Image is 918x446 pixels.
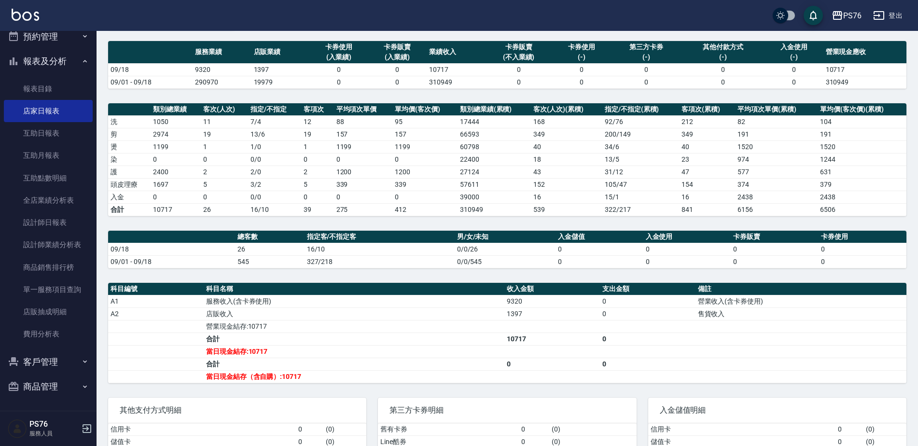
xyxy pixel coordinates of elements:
td: 0 [368,63,427,76]
td: 0 [151,153,201,166]
td: 1200 [334,166,393,178]
td: 27124 [458,166,531,178]
td: 310949 [823,76,906,88]
table: a dense table [108,283,906,383]
td: 9320 [193,63,251,76]
td: 6506 [818,203,906,216]
td: 合計 [204,358,504,370]
td: 0 [600,358,695,370]
div: (-) [684,52,762,62]
th: 卡券使用 [819,231,906,243]
a: 互助日報表 [4,122,93,144]
img: Logo [12,9,39,21]
td: 19979 [251,76,310,88]
td: 374 [735,178,818,191]
a: 單一服務項目查詢 [4,279,93,301]
td: 16/10 [248,203,301,216]
th: 平均項次單價 [334,103,393,116]
td: 10717 [427,63,485,76]
td: 0 [334,153,393,166]
td: 974 [735,153,818,166]
td: 168 [531,115,602,128]
td: 當日現金結存（含自購）:10717 [204,370,504,383]
td: A1 [108,295,204,307]
td: 0 [600,307,695,320]
td: 0 [819,255,906,268]
td: 燙 [108,140,151,153]
td: 2 [301,166,334,178]
th: 入金使用 [643,231,731,243]
td: 31 / 12 [602,166,679,178]
td: 16/10 [305,243,455,255]
button: 報表及分析 [4,49,93,74]
td: 染 [108,153,151,166]
td: 09/18 [108,243,235,255]
div: (-) [767,52,821,62]
a: 互助點數明細 [4,167,93,189]
td: 22400 [458,153,531,166]
td: 1697 [151,178,201,191]
td: 1 [301,140,334,153]
td: 9320 [504,295,600,307]
th: 卡券販賣 [731,231,819,243]
td: 379 [818,178,906,191]
td: 入金 [108,191,151,203]
td: 頭皮理療 [108,178,151,191]
td: 0 [556,255,643,268]
td: 1397 [251,63,310,76]
th: 營業現金應收 [823,41,906,64]
td: 349 [531,128,602,140]
td: 0 [296,423,323,436]
td: 17444 [458,115,531,128]
td: 護 [108,166,151,178]
td: 92 / 76 [602,115,679,128]
td: 275 [334,203,393,216]
a: 設計師日報表 [4,211,93,234]
td: 191 [818,128,906,140]
button: PS76 [828,6,865,26]
td: 60798 [458,140,531,153]
span: 其他支付方式明細 [120,405,355,415]
td: 10717 [504,333,600,345]
div: (入業績) [312,52,366,62]
td: 營業收入(含卡券使用) [695,295,906,307]
th: 業績收入 [427,41,485,64]
th: 收入金額 [504,283,600,295]
td: 10717 [823,63,906,76]
td: 105 / 47 [602,178,679,191]
button: 登出 [869,7,906,25]
td: 23 [679,153,735,166]
td: 539 [531,203,602,216]
td: 0 [485,63,552,76]
td: 0 [556,243,643,255]
th: 總客數 [235,231,304,243]
td: 1 / 0 [248,140,301,153]
button: 預約管理 [4,24,93,49]
td: 0/0/26 [455,243,556,255]
span: 第三方卡券明細 [389,405,625,415]
a: 互助月報表 [4,144,93,167]
td: 57611 [458,178,531,191]
td: 1397 [504,307,600,320]
td: 11 [201,115,248,128]
th: 類別總業績 [151,103,201,116]
td: 0 [600,333,695,345]
td: 19 [201,128,248,140]
td: 0 [485,76,552,88]
th: 入金儲值 [556,231,643,243]
td: 0/0/545 [455,255,556,268]
td: 0 [731,243,819,255]
h5: PS76 [29,419,79,429]
td: 0 [201,191,248,203]
td: 1200 [392,166,458,178]
td: 545 [235,255,304,268]
th: 指定/不指定 [248,103,301,116]
a: 報表目錄 [4,78,93,100]
td: 16 [531,191,602,203]
th: 支出金額 [600,283,695,295]
td: 0 [765,63,823,76]
td: 157 [334,128,393,140]
td: 66593 [458,128,531,140]
td: 2 / 0 [248,166,301,178]
table: a dense table [108,231,906,268]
